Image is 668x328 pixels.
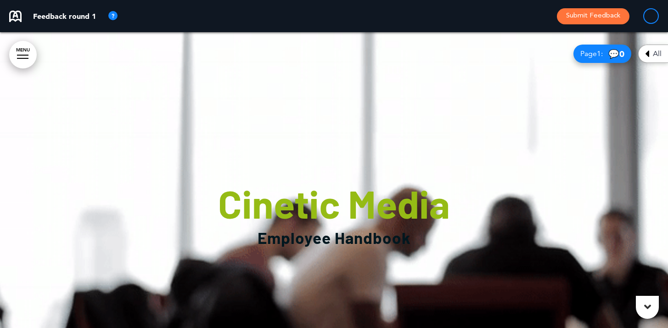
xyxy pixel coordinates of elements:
span: Cinetic Media [218,180,450,226]
span: All [653,50,662,57]
img: tooltip_icon.svg [107,11,118,22]
a: MENU [9,41,37,68]
span: 0 [619,49,624,59]
span: Employee Handbook [258,228,411,247]
span: 1 [597,49,601,58]
img: airmason-logo [9,11,22,22]
span: 💬 [608,50,624,58]
button: Submit Feedback [557,8,629,24]
span: Page : [580,50,603,57]
p: Feedback round 1 [33,12,96,20]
